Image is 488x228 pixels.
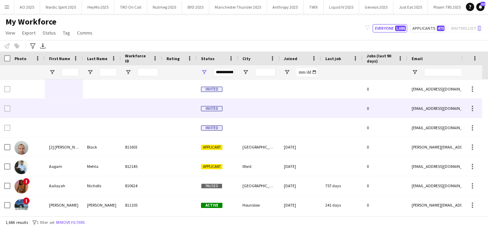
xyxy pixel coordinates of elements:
[395,26,406,31] span: 1,686
[121,157,162,176] div: 812145
[83,137,121,156] div: Black
[83,176,121,195] div: Nicholls
[15,141,28,155] img: [2] Bradley Black
[201,125,222,131] span: Invited
[6,30,15,36] span: View
[15,160,28,174] img: Aagam Mehta
[428,0,467,14] button: Ploom TRS 2025
[60,28,73,37] a: Tag
[201,69,207,75] button: Open Filter Menu
[42,30,56,36] span: Status
[87,56,107,61] span: Last Name
[367,53,395,64] span: Jobs (last 90 days)
[363,137,408,156] div: 0
[45,196,83,215] div: [PERSON_NAME]
[40,0,82,14] button: Nordic Spirit 2025
[296,68,317,76] input: Joined Filter Input
[437,26,444,31] span: 470
[363,99,408,118] div: 0
[45,157,83,176] div: Aagam
[201,183,222,189] span: Paused
[267,0,304,14] button: Anthropy 2025
[121,196,162,215] div: 811105
[412,56,423,61] span: Email
[55,219,86,226] button: Remove filters
[61,68,79,76] input: First Name Filter Input
[49,69,55,75] button: Open Filter Menu
[23,197,30,204] span: !
[121,137,162,156] div: 811603
[22,30,36,36] span: Export
[4,125,10,131] input: Row Selection is disabled for this row (unchecked)
[87,69,93,75] button: Open Filter Menu
[255,68,276,76] input: City Filter Input
[284,56,297,61] span: Joined
[201,203,222,208] span: Active
[121,176,162,195] div: 810624
[147,0,182,14] button: Nutmeg 2025
[393,0,428,14] button: Just Eat 2025
[201,87,222,92] span: Invited
[242,69,249,75] button: Open Filter Menu
[363,79,408,98] div: 0
[15,199,28,213] img: Aakash Panuganti
[74,28,95,37] a: Comms
[82,0,114,14] button: HeyMo 2025
[125,69,131,75] button: Open Filter Menu
[238,196,280,215] div: Hounslow
[238,176,280,195] div: [GEOGRAPHIC_DATA]
[363,118,408,137] div: 0
[40,28,59,37] a: Status
[412,69,418,75] button: Open Filter Menu
[63,30,70,36] span: Tag
[6,17,56,27] span: My Workforce
[19,28,38,37] a: Export
[3,28,18,37] a: View
[324,0,359,14] button: Liquid IV 2025
[363,196,408,215] div: 0
[201,56,214,61] span: Status
[166,56,180,61] span: Rating
[280,196,321,215] div: [DATE]
[280,176,321,195] div: [DATE]
[14,0,40,14] button: AO 2025
[45,176,83,195] div: Aailayah
[363,176,408,195] div: 0
[4,86,10,92] input: Row Selection is disabled for this row (unchecked)
[242,56,250,61] span: City
[37,220,55,225] span: 1 filter set
[325,56,341,61] span: Last job
[280,157,321,176] div: [DATE]
[29,42,37,50] app-action-btn: Advanced filters
[45,137,83,156] div: [2] [PERSON_NAME]
[410,24,446,32] button: Applicants470
[238,137,280,156] div: [GEOGRAPHIC_DATA]
[304,0,324,14] button: TWIX
[4,105,10,112] input: Row Selection is disabled for this row (unchecked)
[182,0,209,14] button: BYD 2025
[209,0,267,14] button: Manchester Thunder 2025
[284,69,290,75] button: Open Filter Menu
[23,178,30,185] span: !
[39,42,47,50] app-action-btn: Export XLSX
[114,0,147,14] button: TRO On Call
[363,157,408,176] div: 0
[125,53,150,64] span: Workforce ID
[373,24,407,32] button: Everyone1,686
[49,56,70,61] span: First Name
[201,164,222,169] span: Applicant
[280,137,321,156] div: [DATE]
[137,68,158,76] input: Workforce ID Filter Input
[15,180,28,193] img: Aailayah Nicholls
[321,176,363,195] div: 757 days
[359,0,393,14] button: Genesis 2025
[238,157,280,176] div: Ilford
[83,157,121,176] div: Mehta
[15,56,26,61] span: Photo
[201,106,222,111] span: Invited
[480,2,485,6] span: 32
[476,3,485,11] a: 32
[83,196,121,215] div: [PERSON_NAME]
[99,68,117,76] input: Last Name Filter Input
[201,145,222,150] span: Applicant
